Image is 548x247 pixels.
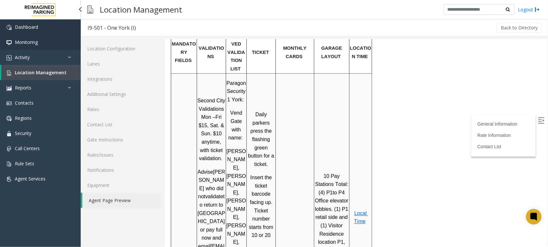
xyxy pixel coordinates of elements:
span: Vend Gate with name: [64,71,79,101]
img: 'icon' [6,70,12,76]
a: Integrations [81,71,161,87]
img: Open/Close Sidebar Menu [373,78,380,84]
img: 'icon' [6,55,12,60]
a: Contact List [81,117,161,132]
span: GARAGE LAYOUT [157,6,179,20]
img: 'icon' [6,25,12,30]
span: Location Management [15,69,67,76]
a: Rules/Issues [81,147,161,162]
a: Rates [81,102,161,117]
span: Regions [15,115,32,121]
a: Gate Instructions [81,132,161,147]
a: Local Time [189,171,203,185]
span: Daily parkers press the flashing green button for a ticket. [83,72,111,128]
span: [PERSON_NAME], [PERSON_NAME], [PERSON_NAME], [PERSON_NAME], Abin [62,109,81,214]
img: 'icon' [6,40,12,45]
button: Back to Directory [497,23,542,33]
img: 'icon' [6,177,12,182]
img: 'icon' [6,146,12,151]
a: Location Management [1,65,81,80]
span: validate [41,154,58,160]
a: Location Configuration [81,41,161,56]
a: Logout [518,6,540,13]
img: 'icon' [6,161,12,167]
span: Activity [15,54,30,60]
span: Paragon Security 1 York: [62,41,83,63]
img: 'icon' [6,116,12,121]
a: Rate Information [313,93,346,98]
h3: Location Management [97,2,185,17]
span: Agent Services [15,176,46,182]
a: Notifications [81,162,161,178]
span: Rule Sets [15,160,34,167]
span: [EMAIL_ADDRESS][DOMAIN_NAME] [33,204,60,242]
img: 'icon' [6,86,12,91]
a: Equipment [81,178,161,193]
span: Dashboard [15,24,38,30]
span: Insert the ticket barcode facing up. Ticket number starts from 10 or 20 [84,135,110,199]
span: MONTHLY CARDS [119,6,143,20]
a: Lanes [81,56,161,71]
img: 'icon' [6,131,12,136]
span: LOCATION TIME [185,6,207,20]
a: Additional Settings [81,87,161,102]
span: Contacts [15,100,34,106]
span: Advise [33,130,48,135]
span: MANDATORY FIELDS [7,2,31,24]
a: Contact List [313,105,336,110]
a: General Information [313,82,353,87]
span: TICKET [87,10,104,15]
span: Second City Validations Mon –Fri $15, Sat. & Sun. $10 anytime, with ticket validation. [33,58,62,122]
div: I9-501 - One York (I) [88,24,136,32]
span: Reports [15,85,31,91]
span: Monitoring [15,39,38,45]
span: to return to [GEOGRAPHIC_DATA] or pay full now and email [33,154,62,210]
img: 'icon' [6,101,12,106]
span: Call Centers [15,145,40,151]
a: Agent Page Preview [82,193,161,208]
img: logout [535,6,540,13]
img: pageIcon [87,2,93,17]
span: VALIDATIONS [34,6,59,20]
span: Security [15,130,31,136]
span: 10 Pay Stations Total: (4) P1to P4 Office elevator lobbies. (1) P1 retail side and (1) Visitor Re... [150,134,185,222]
